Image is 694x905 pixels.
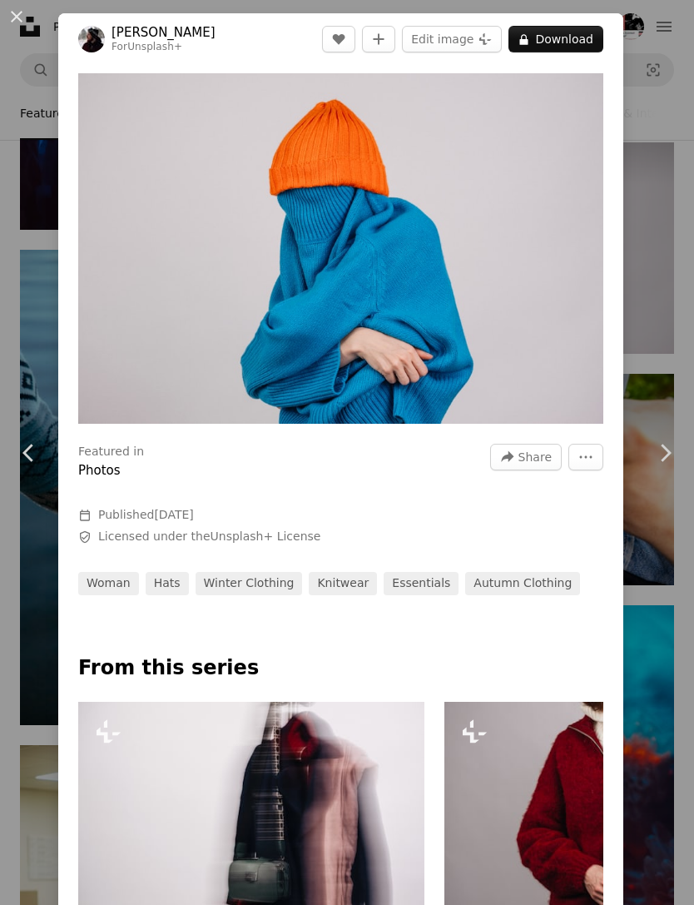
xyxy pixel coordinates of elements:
p: From this series [78,655,603,682]
button: Like [322,26,355,52]
button: Share this image [490,444,562,470]
a: woman [78,572,139,595]
a: Unsplash+ License [211,530,321,543]
a: knitwear [309,572,377,595]
span: Published [98,508,194,521]
button: More Actions [568,444,603,470]
time: September 25, 2025 at 3:00:03 AM EDT [154,508,193,521]
img: Person wrapped in blue blanket wearing orange hat [78,73,603,424]
button: Add to Collection [362,26,395,52]
h3: Featured in [78,444,144,460]
a: Unsplash+ [127,41,182,52]
button: Edit image [402,26,502,52]
a: winter clothing [196,572,303,595]
a: autumn clothing [465,572,580,595]
span: Share [518,445,552,470]
a: [PERSON_NAME] [112,24,216,41]
div: For [112,41,216,54]
a: hats [146,572,189,595]
a: Next [636,373,694,533]
a: essentials [384,572,459,595]
a: Photos [78,463,121,478]
img: Go to Dmitrii Shirnin's profile [78,26,105,52]
span: Licensed under the [98,529,320,545]
button: Download [508,26,603,52]
button: Zoom in on this image [78,73,603,424]
a: Coats and bag hanging on a wall [78,808,424,823]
